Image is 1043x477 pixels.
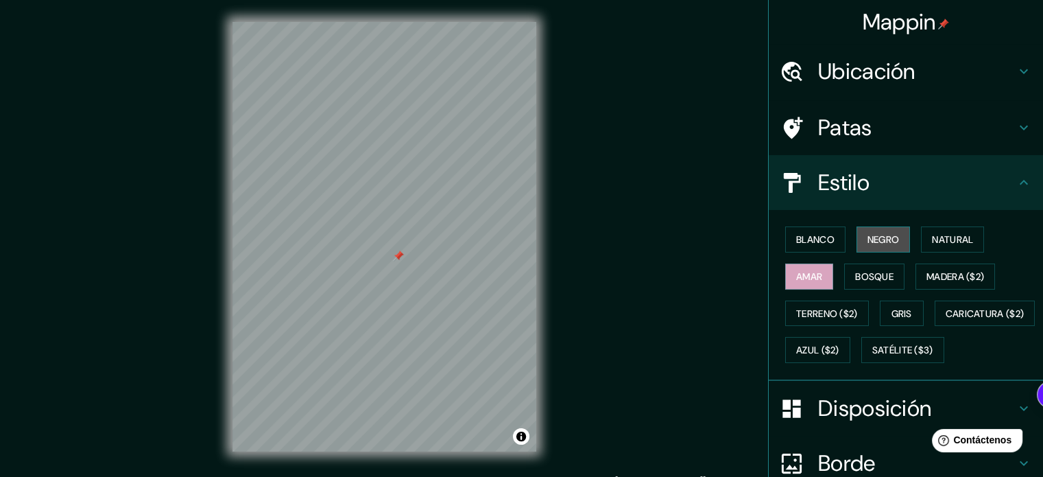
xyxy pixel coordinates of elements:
[785,301,869,327] button: Terreno ($2)
[818,394,931,423] font: Disposición
[915,264,995,290] button: Madera ($2)
[932,233,973,246] font: Natural
[926,270,984,283] font: Madera ($2)
[818,57,915,86] font: Ubicación
[769,44,1043,99] div: Ubicación
[785,264,833,290] button: Amar
[921,423,1028,462] iframe: Lanzador de widgets de ayuda
[769,100,1043,155] div: Patas
[863,8,936,36] font: Mappin
[844,264,904,290] button: Bosque
[785,226,846,253] button: Blanco
[880,301,924,327] button: Gris
[872,345,933,357] font: Satélite ($3)
[921,226,984,253] button: Natural
[796,307,858,320] font: Terreno ($2)
[232,22,536,452] canvas: Mapa
[818,113,872,142] font: Patas
[867,233,900,246] font: Negro
[769,155,1043,210] div: Estilo
[818,168,870,197] font: Estilo
[946,307,1024,320] font: Caricatura ($2)
[935,301,1035,327] button: Caricatura ($2)
[938,19,949,30] img: pin-icon.png
[785,337,850,363] button: Azul ($2)
[856,226,911,253] button: Negro
[855,270,894,283] font: Bosque
[796,345,839,357] font: Azul ($2)
[891,307,912,320] font: Gris
[796,233,835,246] font: Blanco
[796,270,822,283] font: Amar
[861,337,944,363] button: Satélite ($3)
[769,381,1043,436] div: Disposición
[513,428,529,445] button: Activar o desactivar atribución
